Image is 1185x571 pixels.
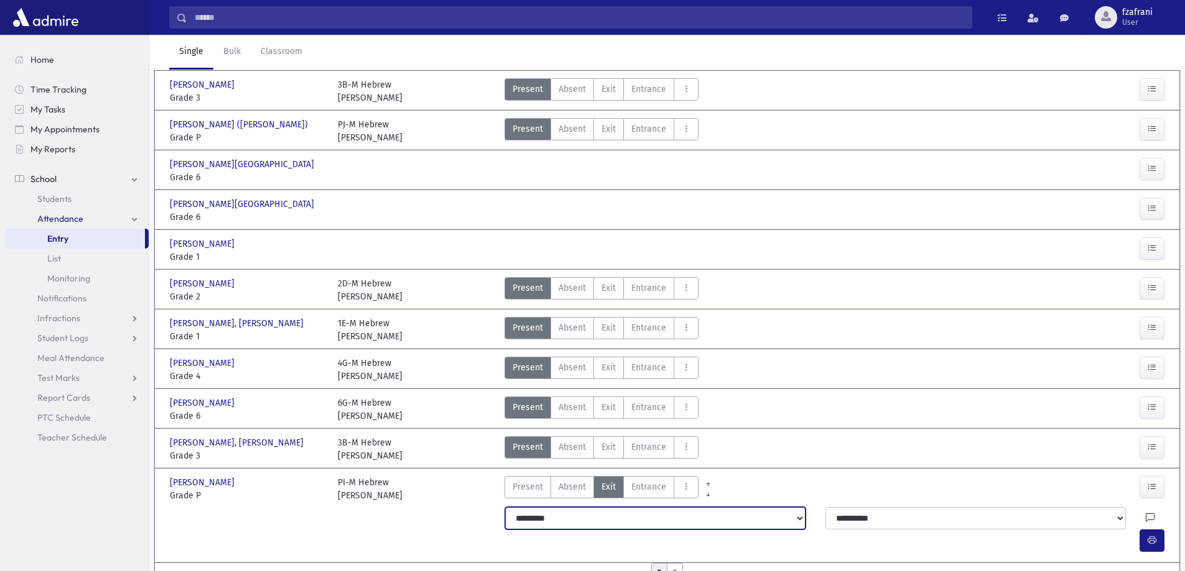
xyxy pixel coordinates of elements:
[559,441,586,454] span: Absent
[338,78,402,104] div: 3B-M Hebrew [PERSON_NAME]
[559,83,586,96] span: Absent
[170,330,325,343] span: Grade 1
[631,441,666,454] span: Entrance
[170,449,325,462] span: Grade 3
[513,281,543,295] span: Present
[513,361,543,374] span: Present
[170,290,325,303] span: Grade 2
[504,277,699,303] div: AttTypes
[5,427,149,447] a: Teacher Schedule
[1122,7,1153,17] span: fzafrani
[513,441,543,454] span: Present
[1122,17,1153,27] span: User
[602,480,616,493] span: Exit
[37,293,86,304] span: Notifications
[170,409,325,423] span: Grade 6
[251,35,312,70] a: Classroom
[513,321,543,334] span: Present
[602,281,616,295] span: Exit
[504,476,699,502] div: AttTypes
[338,436,402,462] div: 3B-M Hebrew [PERSON_NAME]
[504,317,699,343] div: AttTypes
[47,273,90,284] span: Monitoring
[5,99,149,119] a: My Tasks
[37,372,80,383] span: Test Marks
[5,268,149,288] a: Monitoring
[170,131,325,144] span: Grade P
[213,35,251,70] a: Bulk
[602,401,616,414] span: Exit
[170,476,237,489] span: [PERSON_NAME]
[504,118,699,144] div: AttTypes
[170,91,325,104] span: Grade 3
[5,328,149,348] a: Student Logs
[170,357,237,370] span: [PERSON_NAME]
[10,5,81,30] img: AdmirePro
[504,436,699,462] div: AttTypes
[5,80,149,99] a: Time Tracking
[338,476,402,502] div: PI-M Hebrew [PERSON_NAME]
[504,396,699,423] div: AttTypes
[338,396,402,423] div: 6G-M Hebrew [PERSON_NAME]
[338,317,402,343] div: 1E-M Hebrew [PERSON_NAME]
[170,158,317,171] span: [PERSON_NAME][GEOGRAPHIC_DATA]
[559,122,586,135] span: Absent
[30,54,54,65] span: Home
[631,122,666,135] span: Entrance
[504,357,699,383] div: AttTypes
[513,83,543,96] span: Present
[170,370,325,383] span: Grade 4
[170,237,237,250] span: [PERSON_NAME]
[513,401,543,414] span: Present
[5,408,149,427] a: PTC Schedule
[5,189,149,209] a: Students
[30,173,57,185] span: School
[631,401,666,414] span: Entrance
[30,104,65,115] span: My Tasks
[559,361,586,374] span: Absent
[631,480,666,493] span: Entrance
[5,388,149,408] a: Report Cards
[30,144,75,155] span: My Reports
[631,281,666,295] span: Entrance
[5,249,149,268] a: List
[513,480,543,493] span: Present
[5,169,149,189] a: School
[602,122,616,135] span: Exit
[602,83,616,96] span: Exit
[170,250,325,263] span: Grade 1
[5,368,149,388] a: Test Marks
[602,361,616,374] span: Exit
[30,84,86,95] span: Time Tracking
[631,321,666,334] span: Entrance
[37,392,90,403] span: Report Cards
[170,78,237,91] span: [PERSON_NAME]
[170,396,237,409] span: [PERSON_NAME]
[170,436,306,449] span: [PERSON_NAME], [PERSON_NAME]
[47,253,61,264] span: List
[37,193,72,204] span: Students
[37,412,91,423] span: PTC Schedule
[187,6,972,29] input: Search
[37,352,105,363] span: Meal Attendance
[170,277,237,290] span: [PERSON_NAME]
[5,308,149,328] a: Infractions
[37,332,88,344] span: Student Logs
[559,321,586,334] span: Absent
[170,211,325,224] span: Grade 6
[5,288,149,308] a: Notifications
[631,361,666,374] span: Entrance
[47,233,68,244] span: Entry
[37,213,83,224] span: Attendance
[559,480,586,493] span: Absent
[37,313,80,324] span: Infractions
[5,348,149,368] a: Meal Attendance
[5,229,145,249] a: Entry
[559,281,586,295] span: Absent
[602,321,616,334] span: Exit
[170,118,310,131] span: [PERSON_NAME] ([PERSON_NAME])
[37,432,107,443] span: Teacher Schedule
[504,78,699,104] div: AttTypes
[338,118,402,144] div: PJ-M Hebrew [PERSON_NAME]
[5,50,149,70] a: Home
